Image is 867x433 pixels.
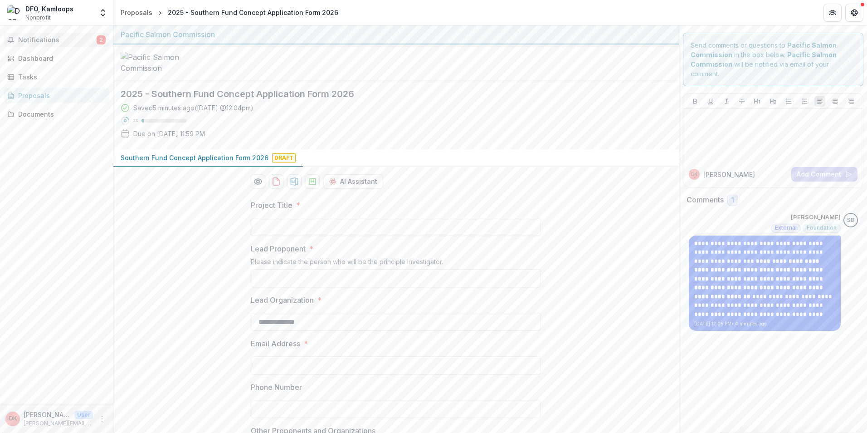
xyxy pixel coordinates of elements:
[687,196,724,204] h2: Comments
[814,96,825,107] button: Align Left
[694,320,835,327] p: [DATE] 12:05 PM • 4 minutes ago
[791,167,857,182] button: Add Comment
[97,413,107,424] button: More
[272,153,296,162] span: Draft
[4,51,109,66] a: Dashboard
[24,419,93,428] p: [PERSON_NAME][EMAIL_ADDRESS][PERSON_NAME][DOMAIN_NAME]
[736,96,747,107] button: Strike
[18,54,102,63] div: Dashboard
[690,96,701,107] button: Bold
[4,107,109,122] a: Documents
[4,88,109,103] a: Proposals
[168,8,338,17] div: 2025 - Southern Fund Concept Application Form 2026
[251,338,300,349] p: Email Address
[251,382,302,393] p: Phone Number
[705,96,716,107] button: Underline
[846,96,857,107] button: Align Right
[24,410,71,419] p: [PERSON_NAME]
[783,96,794,107] button: Bullet List
[251,174,265,189] button: Preview 48a86045-6e7f-407f-a7cc-5ac5fe338ecf-0.pdf
[97,4,109,22] button: Open entity switcher
[251,243,306,254] p: Lead Proponent
[18,72,102,82] div: Tasks
[791,213,841,222] p: [PERSON_NAME]
[7,5,22,20] img: DFO, Kamloops
[691,172,697,177] div: Dennis Klassen
[117,6,342,19] nav: breadcrumb
[25,4,73,14] div: DFO, Kamloops
[775,225,797,231] span: External
[269,174,283,189] button: download-proposal
[323,174,383,189] button: AI Assistant
[845,4,863,22] button: Get Help
[251,200,292,211] p: Project Title
[4,69,109,84] a: Tasks
[133,129,205,138] p: Due on [DATE] 11:59 PM
[133,118,138,124] p: 5 %
[18,36,97,44] span: Notifications
[251,295,314,305] p: Lead Organization
[305,174,320,189] button: download-proposal
[807,225,837,231] span: Foundation
[830,96,841,107] button: Align Center
[251,258,541,269] div: Please indicate the person who will be the principle investigator.
[823,4,842,22] button: Partners
[117,6,156,19] a: Proposals
[847,217,854,223] div: Sascha Bendt
[721,96,732,107] button: Italicize
[9,416,17,422] div: Dennis Klassen
[74,411,93,419] p: User
[731,197,734,204] span: 1
[133,103,253,113] div: Saved 5 minutes ago ( [DATE] @ 12:04pm )
[768,96,779,107] button: Heading 2
[287,174,302,189] button: download-proposal
[97,35,106,44] span: 2
[121,52,211,74] img: Pacific Salmon Commission
[703,170,755,179] p: [PERSON_NAME]
[799,96,810,107] button: Ordered List
[18,109,102,119] div: Documents
[4,33,109,47] button: Notifications2
[18,91,102,100] div: Proposals
[121,89,657,99] h2: 2025 - Southern Fund Concept Application Form 2026
[121,153,268,162] p: Southern Fund Concept Application Form 2026
[121,29,672,40] div: Pacific Salmon Commission
[121,8,152,17] div: Proposals
[25,14,51,22] span: Nonprofit
[752,96,763,107] button: Heading 1
[683,33,864,86] div: Send comments or questions to in the box below. will be notified via email of your comment.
